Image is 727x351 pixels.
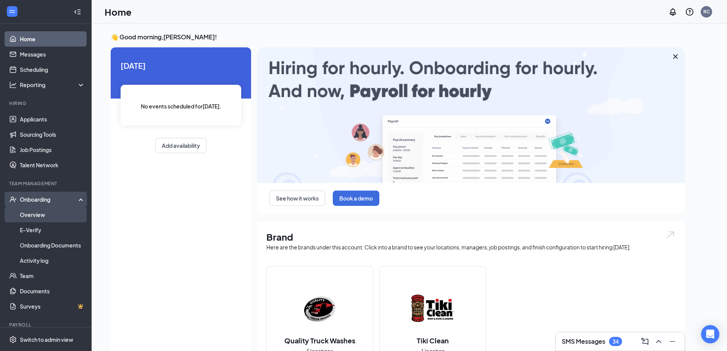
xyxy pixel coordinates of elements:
svg: QuestionInfo [685,7,694,16]
button: Book a demo [333,191,379,206]
div: RC [703,8,710,15]
h2: Tiki Clean [409,336,456,345]
div: Here are the brands under this account. Click into a brand to see your locations, managers, job p... [266,243,675,251]
button: Minimize [666,335,679,348]
button: Add availability [155,138,206,153]
h3: 👋 Good morning, [PERSON_NAME] ! [111,33,685,41]
a: SurveysCrown [20,299,85,314]
img: Quality Truck Washes [295,284,344,333]
button: ComposeMessage [639,335,651,348]
a: Onboarding Documents [20,238,85,253]
svg: ComposeMessage [640,337,650,346]
a: Messages [20,47,85,62]
div: Onboarding [20,196,79,203]
img: payroll-large.gif [257,47,685,183]
svg: UserCheck [9,196,17,203]
div: 34 [613,338,619,345]
img: open.6027fd2a22e1237b5b06.svg [666,230,675,239]
svg: Settings [9,336,17,343]
a: Job Postings [20,142,85,157]
h1: Home [105,5,132,18]
svg: Analysis [9,81,17,89]
svg: Minimize [668,337,677,346]
button: See how it works [269,191,325,206]
h3: SMS Messages [562,337,605,346]
a: Team [20,268,85,283]
div: Payroll [9,322,84,328]
a: Home [20,31,85,47]
div: Hiring [9,100,84,107]
h1: Brand [266,230,675,243]
a: Talent Network [20,157,85,173]
a: Overview [20,207,85,222]
svg: WorkstreamLogo [8,8,16,15]
div: Team Management [9,180,84,187]
span: [DATE] [121,60,241,71]
div: Open Intercom Messenger [701,325,719,343]
a: Documents [20,283,85,299]
div: Reporting [20,81,85,89]
a: E-Verify [20,222,85,238]
a: Sourcing Tools [20,127,85,142]
svg: Cross [671,52,680,61]
div: Switch to admin view [20,336,73,343]
span: No events scheduled for [DATE] . [141,102,221,110]
svg: Notifications [668,7,677,16]
a: Activity log [20,253,85,268]
h2: Quality Truck Washes [277,336,363,345]
button: ChevronUp [653,335,665,348]
a: Scheduling [20,62,85,77]
svg: Collapse [74,8,81,16]
svg: ChevronUp [654,337,663,346]
img: Tiki Clean [408,284,457,333]
a: Applicants [20,112,85,127]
